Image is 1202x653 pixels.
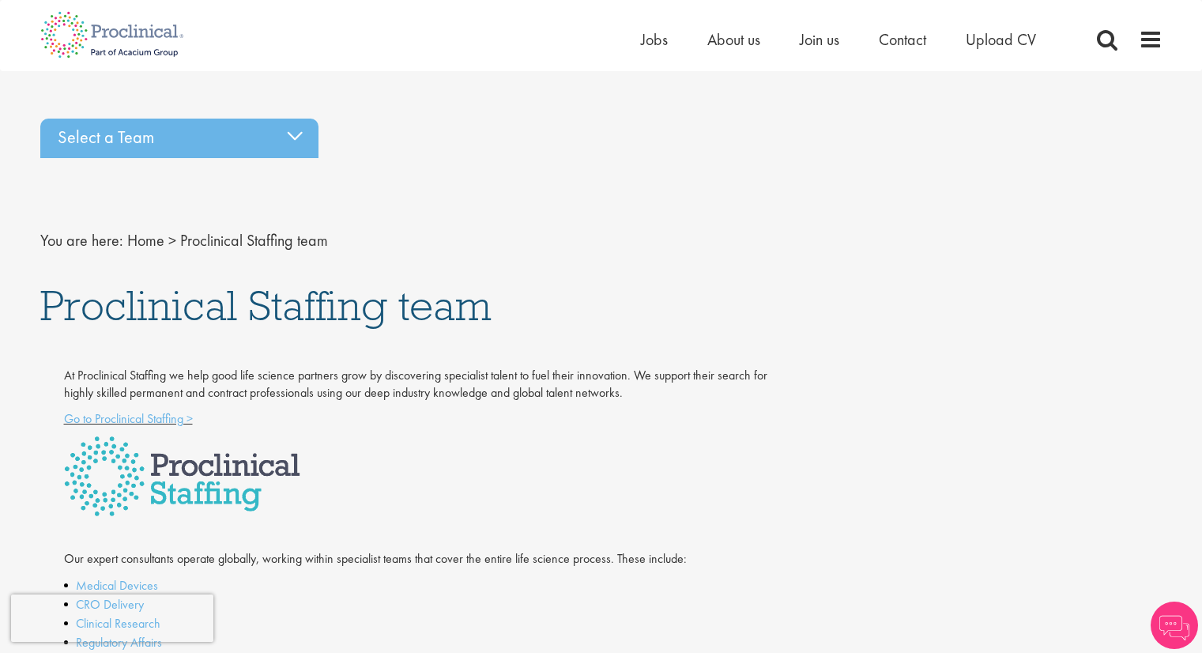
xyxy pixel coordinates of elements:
a: breadcrumb link [127,230,164,251]
span: Proclinical Staffing team [180,230,328,251]
a: Regulatory Affairs [76,634,162,651]
span: Proclinical Staffing team [40,278,492,332]
p: At Proclinical Staffing we help good life science partners grow by discovering specialist talent ... [64,367,773,403]
img: Chatbot [1151,602,1198,649]
span: You are here: [40,230,123,251]
a: Jobs [641,29,668,50]
span: > [168,230,176,251]
a: Join us [800,29,839,50]
a: Contact [879,29,926,50]
a: Medical Devices [76,577,158,594]
iframe: reCAPTCHA [11,594,213,642]
a: Go to Proclinical Staffing > [64,410,193,427]
div: Select a Team [40,119,318,158]
img: Proclinical Staffing [64,436,300,516]
a: About us [707,29,760,50]
p: Our expert consultants operate globally, working within specialist teams that cover the entire li... [64,550,773,568]
a: Upload CV [966,29,1036,50]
